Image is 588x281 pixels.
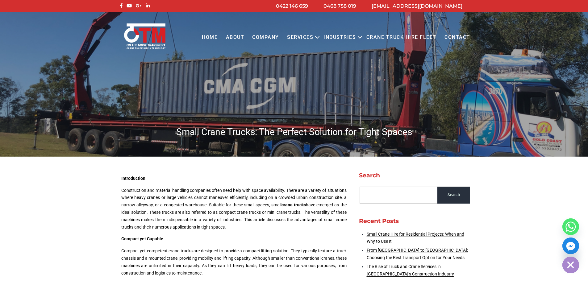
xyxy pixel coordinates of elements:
[283,29,317,46] a: Services
[372,3,462,9] a: [EMAIL_ADDRESS][DOMAIN_NAME]
[222,29,248,46] a: About
[562,218,579,235] a: Whatsapp
[437,187,470,204] input: Search
[440,29,474,46] a: Contact
[276,3,308,9] a: 0422 146 659
[121,176,145,181] strong: Introduction
[359,217,470,225] h2: Recent Posts
[323,3,356,9] a: 0468 758 019
[362,29,440,46] a: Crane Truck Hire Fleet
[121,247,347,277] p: Compact yet competent crane trucks are designed to provide a compact lifting solution. They typic...
[367,264,454,276] a: The Rise of Truck and Crane Services in [GEOGRAPHIC_DATA]’s Construction Industry
[562,238,579,254] a: Facebook_Messenger
[319,29,360,46] a: Industries
[123,23,167,50] img: Otmtransport
[367,232,464,244] a: Small Crane Hire for Residential Projects: When and Why to Use It
[281,202,306,207] a: crane trucks
[359,172,470,179] h2: Search
[367,248,468,260] a: From [GEOGRAPHIC_DATA] to [GEOGRAPHIC_DATA]: Choosing the Best Transport Option for Your Needs
[198,29,222,46] a: Home
[248,29,283,46] a: COMPANY
[121,187,347,231] p: Construction and material handling companies often need help with space availability. There are a...
[121,236,163,241] strong: Compact yet Capable
[118,126,470,138] h1: Small Crane Trucks: The Perfect Solution for Tight Spaces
